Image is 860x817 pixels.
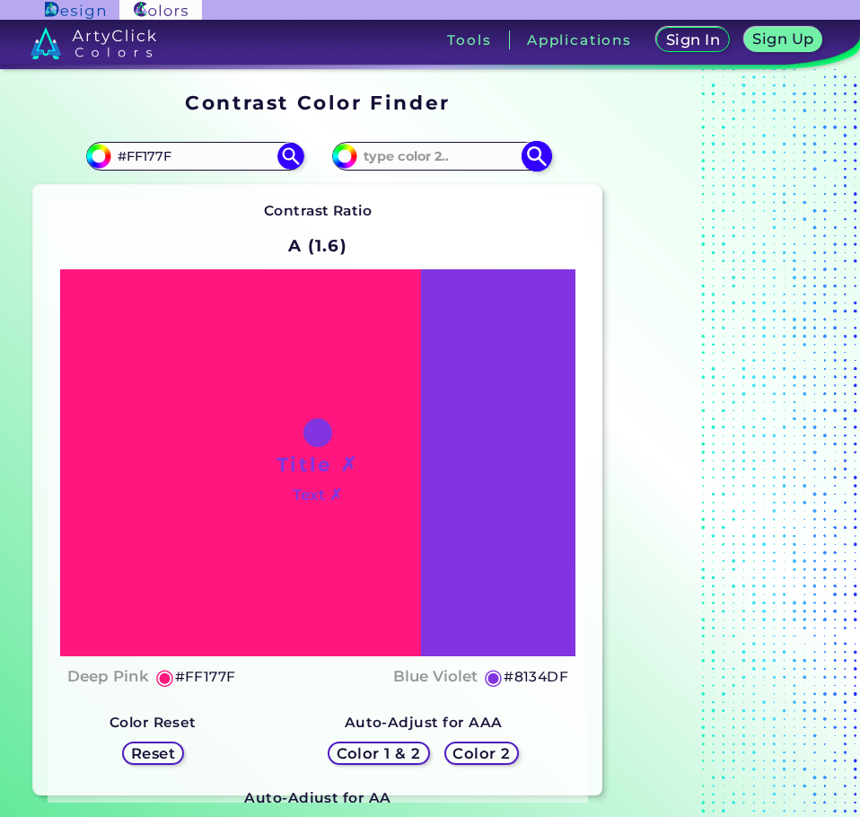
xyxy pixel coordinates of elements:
h4: Text ✗ [293,482,342,508]
h5: #8134DF [504,665,568,689]
h4: Blue Violet [393,663,478,690]
h4: Deep Pink [67,663,149,690]
h2: A (1.6) [280,226,355,266]
img: ArtyClick Design logo [45,2,105,19]
h5: Sign In [668,33,718,47]
h1: Title ✗ [276,451,359,478]
img: icon search [277,143,304,170]
img: icon search [521,140,552,171]
h5: Color 2 [455,747,508,760]
strong: Contrast Ratio [264,202,373,219]
h5: Reset [133,747,173,760]
img: logo_artyclick_colors_white.svg [31,27,157,59]
h5: ◉ [484,666,504,688]
h5: Sign Up [755,32,812,46]
a: Sign In [660,29,727,52]
h5: #FF177F [175,665,236,689]
h5: ◉ [155,666,175,688]
h5: Color 1 & 2 [339,747,417,760]
strong: Color Reset [110,714,197,731]
h3: Tools [447,33,491,47]
strong: Auto-Adjust for AA [244,789,391,806]
h1: Contrast Color Finder [185,89,450,116]
a: Sign Up [747,29,819,52]
input: type color 2.. [357,144,524,168]
h3: Applications [527,33,632,47]
strong: Auto-Adjust for AAA [345,714,503,731]
input: type color 1.. [111,144,278,168]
